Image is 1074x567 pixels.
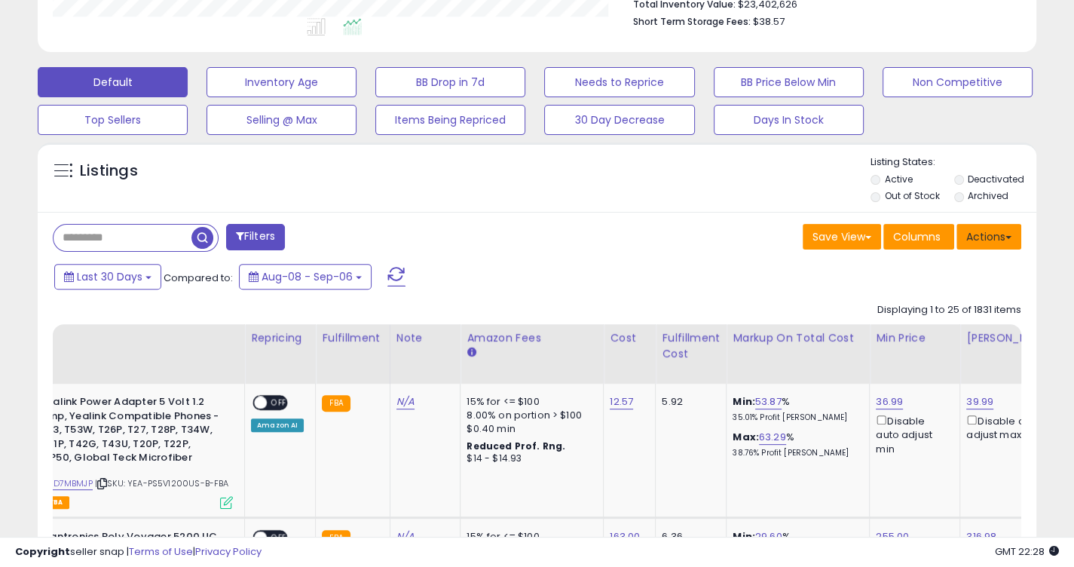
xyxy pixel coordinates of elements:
div: seller snap | | [15,545,262,559]
a: 53.87 [755,394,782,409]
div: [PERSON_NAME] [966,330,1056,346]
a: Privacy Policy [195,544,262,559]
div: Fulfillment Cost [662,330,720,362]
a: 36.99 [876,394,903,409]
b: Reduced Prof. Rng. [467,440,565,452]
button: Inventory Age [207,67,356,97]
div: Note [396,330,454,346]
div: Markup on Total Cost [733,330,863,346]
label: Out of Stock [884,189,939,202]
label: Active [884,173,912,185]
a: 12.57 [610,394,633,409]
a: B07D7MBMJP [38,477,93,490]
div: Title [3,330,238,346]
label: Archived [968,189,1008,202]
div: Disable auto adjust min [876,412,948,456]
div: $14 - $14.93 [467,452,592,465]
button: Last 30 Days [54,264,161,290]
p: 38.76% Profit [PERSON_NAME] [733,448,858,458]
div: Disable auto adjust max [966,412,1051,442]
button: Items Being Repriced [375,105,525,135]
button: Save View [803,224,881,250]
div: Displaying 1 to 25 of 1831 items [877,303,1021,317]
button: Needs to Reprice [544,67,694,97]
span: 2025-10-7 22:28 GMT [995,544,1059,559]
button: Filters [226,224,285,250]
a: 39.99 [966,394,993,409]
button: Actions [956,224,1021,250]
a: N/A [396,394,415,409]
button: BB Drop in 7d [375,67,525,97]
span: Aug-08 - Sep-06 [262,269,353,284]
th: The percentage added to the cost of goods (COGS) that forms the calculator for Min & Max prices. [727,324,870,384]
button: Top Sellers [38,105,188,135]
h5: Listings [80,161,138,182]
div: % [733,395,858,423]
button: BB Price Below Min [714,67,864,97]
button: Aug-08 - Sep-06 [239,264,372,290]
p: Listing States: [871,155,1036,170]
small: FBA [322,395,350,412]
div: Amazon AI [251,418,304,432]
span: FBA [44,496,69,509]
b: Yealink Power Adapter 5 Volt 1.2 Amp, Yealink Compatible Phones - T53, T53W, T26P, T27, T28P, T34... [41,395,224,469]
a: Terms of Use [129,544,193,559]
button: Days In Stock [714,105,864,135]
div: 15% for <= $100 [467,395,592,409]
div: Repricing [251,330,309,346]
b: Short Term Storage Fees: [633,15,751,28]
button: 30 Day Decrease [544,105,694,135]
p: 35.01% Profit [PERSON_NAME] [733,412,858,423]
span: Compared to: [164,271,233,285]
button: Non Competitive [883,67,1033,97]
button: Default [38,67,188,97]
span: Columns [893,229,941,244]
small: Amazon Fees. [467,346,476,360]
span: | SKU: YEA-PS5V1200US-B-FBA [95,477,229,489]
a: 63.29 [759,430,786,445]
div: Amazon Fees [467,330,597,346]
b: Max: [733,430,759,444]
div: Fulfillment [322,330,383,346]
label: Deactivated [968,173,1024,185]
button: Selling @ Max [207,105,356,135]
b: Min: [733,394,755,409]
button: Columns [883,224,954,250]
div: Min Price [876,330,953,346]
span: OFF [267,397,291,409]
div: 5.92 [662,395,714,409]
div: $0.40 min [467,422,592,436]
div: Cost [610,330,649,346]
strong: Copyright [15,544,70,559]
div: % [733,431,858,458]
div: 8.00% on portion > $100 [467,409,592,422]
span: Last 30 Days [77,269,142,284]
span: $38.57 [753,14,785,29]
